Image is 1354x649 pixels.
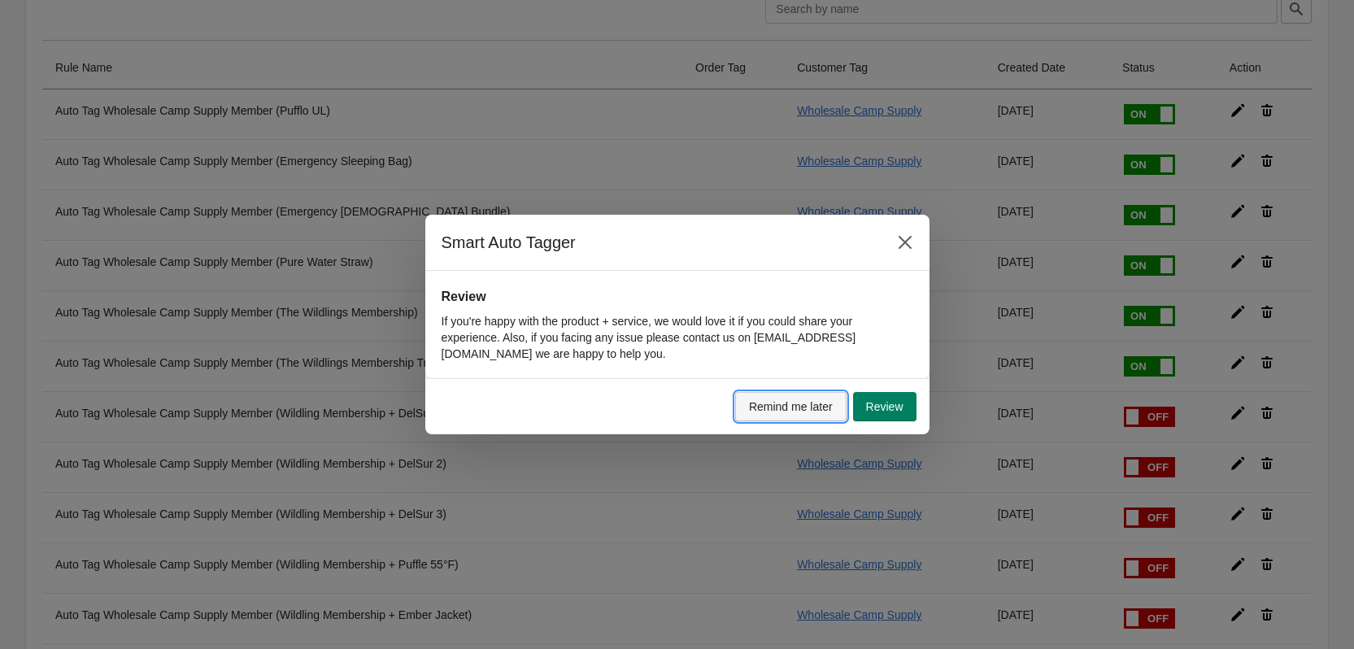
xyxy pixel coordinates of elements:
button: Remind me later [735,392,847,421]
button: Close [890,228,920,257]
p: If you're happy with the product + service, we would love it if you could share your experience. ... [442,313,913,362]
h2: Smart Auto Tagger [442,231,874,254]
button: Review [853,392,916,421]
span: Review [866,400,903,413]
h2: Review [442,287,913,307]
span: Remind me later [749,400,833,413]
